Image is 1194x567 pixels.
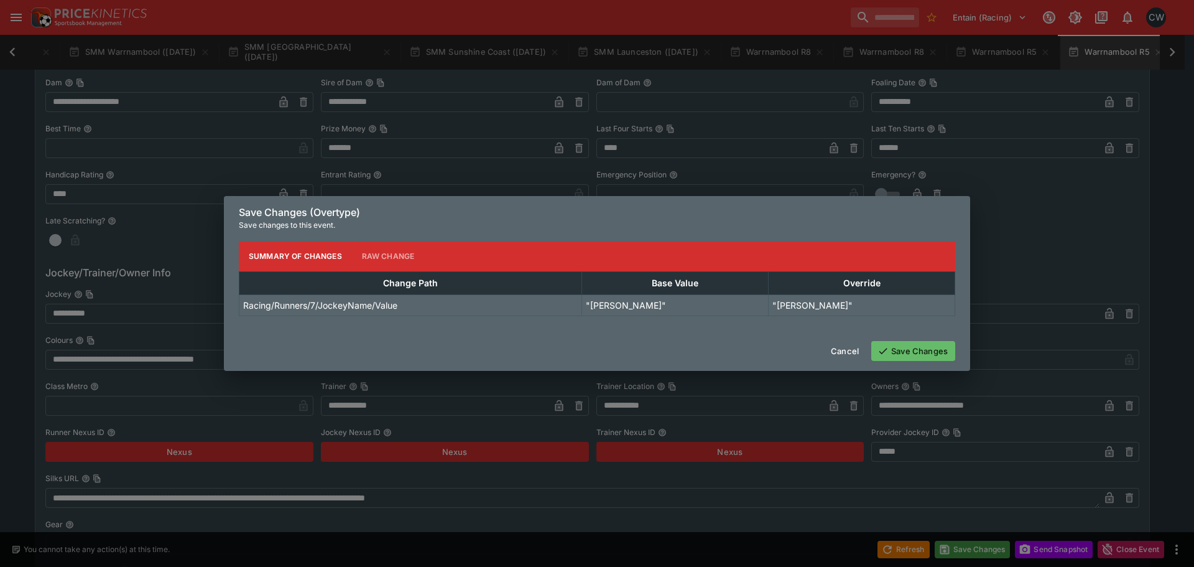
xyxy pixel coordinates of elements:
[582,294,769,316] td: "[PERSON_NAME]"
[823,341,866,361] button: Cancel
[352,241,425,271] button: Raw Change
[871,341,955,361] button: Save Changes
[239,206,955,219] h6: Save Changes (Overtype)
[769,294,955,316] td: "[PERSON_NAME]"
[239,271,582,294] th: Change Path
[239,219,955,232] p: Save changes to this event.
[243,299,397,312] p: Racing/Runners/7/JockeyName/Value
[582,271,769,294] th: Base Value
[769,271,955,294] th: Override
[239,241,352,271] button: Summary of Changes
